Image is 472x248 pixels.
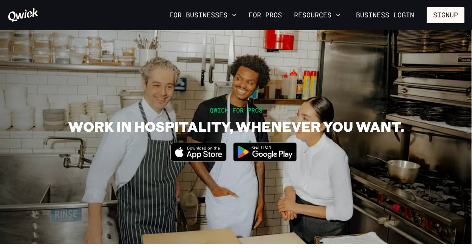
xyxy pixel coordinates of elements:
[228,138,302,166] img: Get it on Google Play
[170,155,227,163] a: Download on the App Store
[166,9,240,22] button: For Businesses
[427,7,464,23] button: Signup
[291,9,344,22] button: Resources
[68,118,404,135] h1: WORK IN HOSPITALITY, WHENEVER YOU WANT.
[350,7,421,23] a: Business Login
[246,9,285,22] a: For Pros
[210,106,263,114] span: QWICK FOR PROS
